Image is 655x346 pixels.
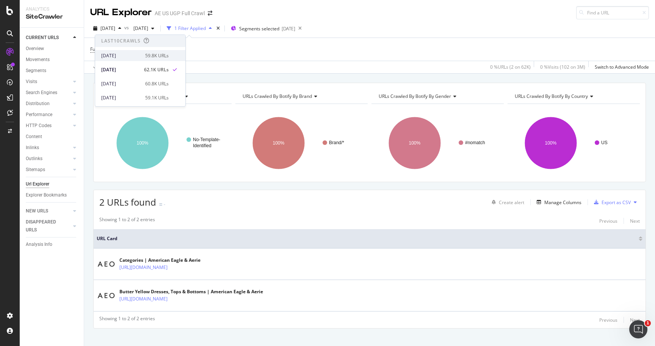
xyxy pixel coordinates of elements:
[193,143,212,148] text: Identified
[145,80,169,87] div: 60.8K URLs
[164,22,215,35] button: 1 Filter Applied
[379,93,451,99] span: URLs Crawled By Botify By gender
[241,90,361,102] h4: URLs Crawled By Botify By brand
[99,216,155,225] div: Showing 1 to 2 of 2 entries
[101,52,141,59] div: [DATE]
[515,93,588,99] span: URLs Crawled By Botify By country
[90,22,124,35] button: [DATE]
[101,66,139,73] div: [DATE]
[164,201,165,208] div: -
[629,320,647,338] iframe: Intercom live chat
[26,56,50,64] div: Movements
[124,24,130,31] span: vs
[329,140,344,145] text: Brand/*
[26,111,52,119] div: Performance
[26,89,71,97] a: Search Engines
[26,6,78,13] div: Analytics
[90,6,152,19] div: URL Explorer
[630,216,640,225] button: Next
[26,218,64,234] div: DISAPPEARED URLS
[26,191,67,199] div: Explorer Bookmarks
[26,45,78,53] a: Overview
[97,255,116,274] img: main image
[208,11,212,16] div: arrow-right-arrow-left
[282,25,295,32] div: [DATE]
[145,52,169,59] div: 59.8K URLs
[97,235,637,242] span: URL Card
[26,155,42,163] div: Outlinks
[26,34,71,42] a: CURRENT URLS
[490,64,531,70] div: 0 % URLs ( 2 on 62K )
[100,25,115,31] span: 2025 Sep. 12th
[489,196,524,208] button: Create alert
[235,110,368,176] div: A chart.
[130,25,148,31] span: 2025 Aug. 22nd
[26,100,50,108] div: Distribution
[101,80,141,87] div: [DATE]
[599,216,617,225] button: Previous
[26,166,71,174] a: Sitemaps
[371,110,504,176] svg: A chart.
[26,78,37,86] div: Visits
[119,264,168,271] a: [URL][DOMAIN_NAME]
[26,13,78,21] div: SiteCrawler
[159,203,162,206] img: Equal
[409,140,421,146] text: 100%
[599,317,617,323] div: Previous
[26,78,71,86] a: Visits
[534,198,581,207] button: Manage Columns
[26,218,71,234] a: DISAPPEARED URLS
[26,122,52,130] div: HTTP Codes
[174,25,206,31] div: 1 Filter Applied
[101,38,141,44] div: Last 10 Crawls
[26,191,78,199] a: Explorer Bookmarks
[508,110,640,176] svg: A chart.
[26,241,78,248] a: Analysis Info
[145,94,169,101] div: 59.1K URLs
[601,140,608,145] text: US
[273,140,285,146] text: 100%
[155,9,205,17] div: AE US UGP Full Crawl
[215,25,221,32] div: times
[26,122,71,130] a: HTTP Codes
[630,317,640,323] div: Next
[26,166,45,174] div: Sitemaps
[645,320,651,326] span: 1
[26,100,71,108] a: Distribution
[545,140,557,146] text: 100%
[243,93,312,99] span: URLs Crawled By Botify By brand
[239,25,279,32] span: Segments selected
[26,133,42,141] div: Content
[97,286,116,305] img: main image
[99,315,155,324] div: Showing 1 to 2 of 2 entries
[26,155,71,163] a: Outlinks
[119,295,168,303] a: [URL][DOMAIN_NAME]
[144,66,169,73] div: 62.1K URLs
[119,257,201,264] div: Categories | American Eagle & Aerie
[137,140,149,146] text: 100%
[26,56,78,64] a: Movements
[119,288,263,295] div: Butter Yellow Dresses, Tops & Bottoms | American Eagle & Aerie
[130,22,157,35] button: [DATE]
[630,315,640,324] button: Next
[26,34,59,42] div: CURRENT URLS
[26,241,52,248] div: Analysis Info
[599,315,617,324] button: Previous
[26,45,44,53] div: Overview
[26,180,49,188] div: Url Explorer
[99,110,232,176] svg: A chart.
[630,218,640,224] div: Next
[193,137,220,142] text: No-Template-
[26,144,39,152] div: Inlinks
[90,46,107,52] span: Full URL
[26,133,78,141] a: Content
[592,61,649,73] button: Switch to Advanced Mode
[90,61,112,73] button: Apply
[101,94,141,101] div: [DATE]
[499,199,524,206] div: Create alert
[228,22,295,35] button: Segments selected[DATE]
[26,207,48,215] div: NEW URLS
